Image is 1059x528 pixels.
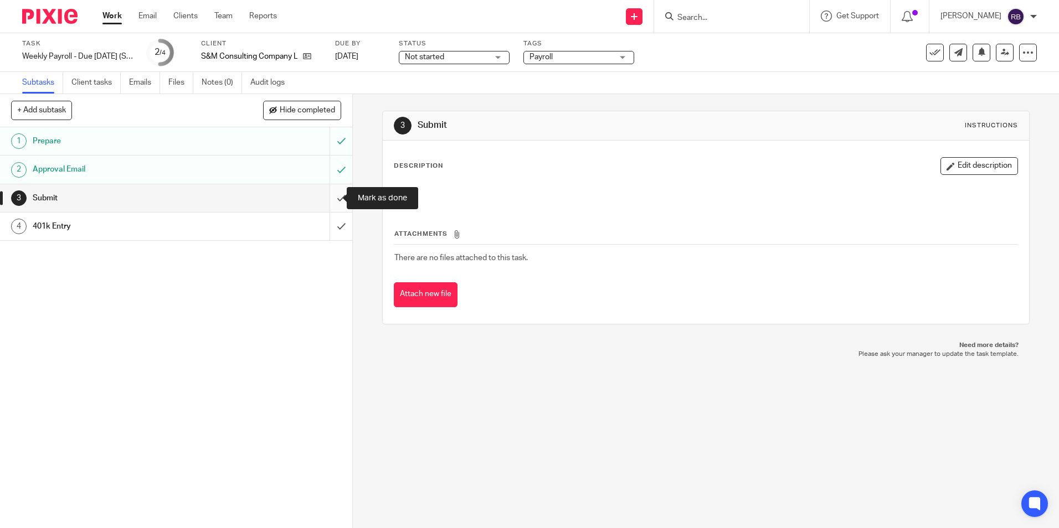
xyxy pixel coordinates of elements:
h1: Submit [33,190,223,206]
a: Files [168,72,193,94]
label: Task [22,39,133,48]
input: Search [676,13,776,23]
label: Tags [523,39,634,48]
p: Description [394,162,443,170]
h1: 401k Entry [33,218,223,235]
p: Please ask your manager to update the task template. [393,350,1018,359]
div: 3 [11,190,27,206]
a: Clients [173,11,198,22]
button: Attach new file [394,282,457,307]
span: Payroll [529,53,553,61]
label: Due by [335,39,385,48]
div: 2 [155,46,166,59]
a: Client tasks [71,72,121,94]
button: Edit description [940,157,1018,175]
div: Instructions [965,121,1018,130]
div: Weekly Payroll - Due Wednesday (S&amp;M) [22,51,133,62]
div: 1 [11,133,27,149]
img: svg%3E [1007,8,1025,25]
div: 3 [394,117,412,134]
p: Need more details? [393,341,1018,350]
p: S&M Consulting Company LLC [201,51,297,62]
h1: Prepare [33,133,223,149]
label: Client [201,39,321,48]
a: Notes (0) [202,72,242,94]
span: Attachments [394,231,448,237]
span: Not started [405,53,444,61]
a: Emails [129,72,160,94]
span: Get Support [836,12,879,20]
a: Email [138,11,157,22]
label: Status [399,39,510,48]
div: Weekly Payroll - Due [DATE] (S&M) [22,51,133,62]
button: Hide completed [263,101,341,120]
span: There are no files attached to this task. [394,254,528,262]
a: Team [214,11,233,22]
span: [DATE] [335,53,358,60]
button: + Add subtask [11,101,72,120]
a: Audit logs [250,72,293,94]
a: Subtasks [22,72,63,94]
p: [PERSON_NAME] [940,11,1001,22]
span: Hide completed [280,106,335,115]
h1: Approval Email [33,161,223,178]
h1: Submit [418,120,729,131]
small: /4 [160,50,166,56]
div: 2 [11,162,27,178]
a: Work [102,11,122,22]
a: Reports [249,11,277,22]
img: Pixie [22,9,78,24]
div: 4 [11,219,27,234]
